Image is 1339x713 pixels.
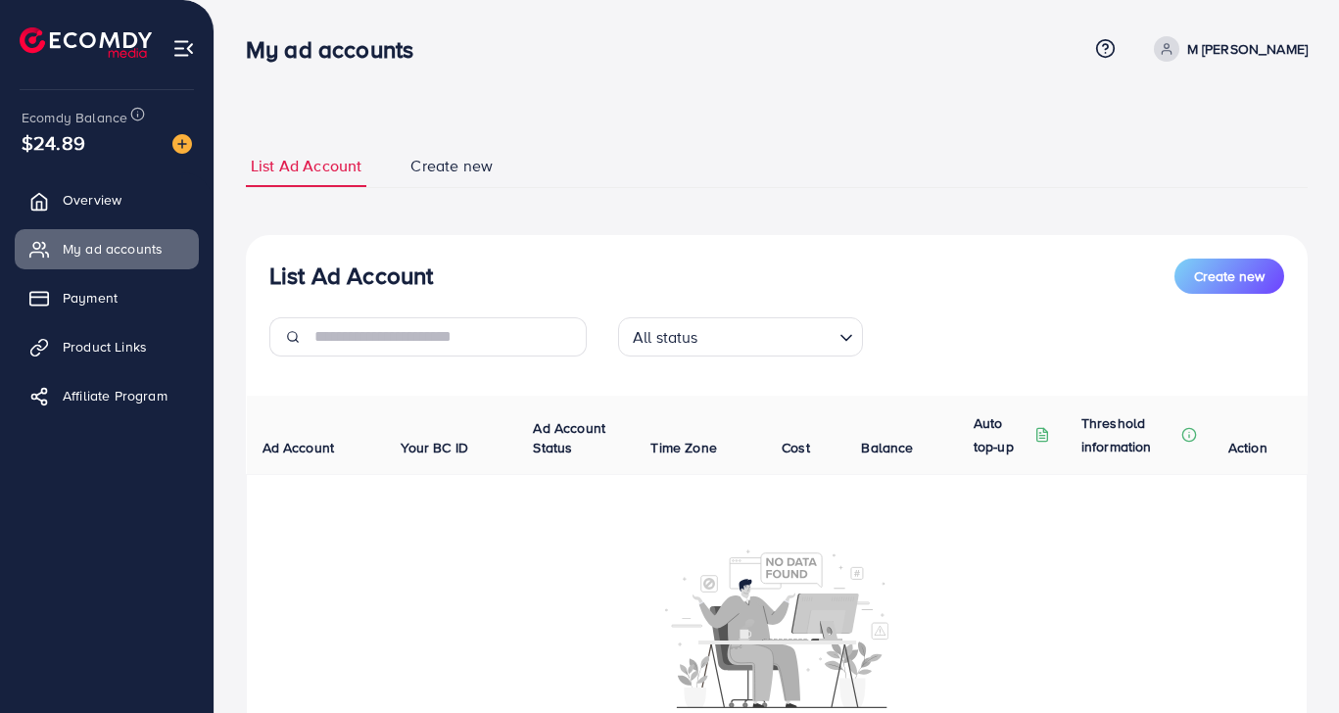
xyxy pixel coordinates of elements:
[1256,625,1324,698] iframe: Chat
[1146,36,1308,62] a: M [PERSON_NAME]
[22,108,127,127] span: Ecomdy Balance
[263,438,335,457] span: Ad Account
[650,438,716,457] span: Time Zone
[704,319,832,352] input: Search for option
[618,317,863,356] div: Search for option
[15,376,199,415] a: Affiliate Program
[63,288,118,308] span: Payment
[15,327,199,366] a: Product Links
[533,418,605,457] span: Ad Account Status
[269,261,433,290] h3: List Ad Account
[629,323,702,352] span: All status
[1187,37,1308,61] p: M [PERSON_NAME]
[861,438,913,457] span: Balance
[665,547,888,708] img: No account
[246,35,429,64] h3: My ad accounts
[974,411,1030,458] p: Auto top-up
[22,128,85,157] span: $24.89
[172,134,192,154] img: image
[63,190,121,210] span: Overview
[63,337,147,356] span: Product Links
[1174,259,1284,294] button: Create new
[20,27,152,58] img: logo
[1194,266,1265,286] span: Create new
[1081,411,1177,458] p: Threshold information
[15,278,199,317] a: Payment
[410,155,493,177] span: Create new
[15,229,199,268] a: My ad accounts
[63,386,167,405] span: Affiliate Program
[172,37,195,60] img: menu
[1228,438,1267,457] span: Action
[15,180,199,219] a: Overview
[782,438,810,457] span: Cost
[63,239,163,259] span: My ad accounts
[401,438,468,457] span: Your BC ID
[251,155,361,177] span: List Ad Account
